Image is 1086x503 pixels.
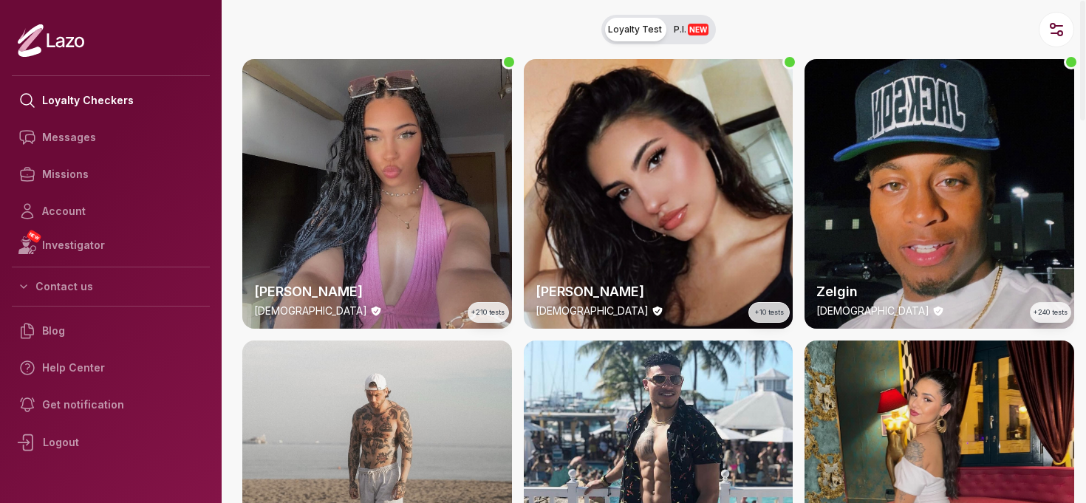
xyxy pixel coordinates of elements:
h2: [PERSON_NAME] [254,281,500,302]
span: +10 tests [755,307,784,318]
div: Logout [12,423,210,462]
a: thumbcheckerZelgin[DEMOGRAPHIC_DATA]+240 tests [805,59,1074,329]
a: NEWInvestigator [12,230,210,261]
a: Account [12,193,210,230]
img: checker [524,59,793,329]
img: checker [805,59,1074,329]
span: +210 tests [471,307,505,318]
p: [DEMOGRAPHIC_DATA] [536,304,649,318]
p: [DEMOGRAPHIC_DATA] [816,304,929,318]
a: Loyalty Checkers [12,82,210,119]
a: Messages [12,119,210,156]
a: Help Center [12,349,210,386]
span: NEW [26,229,42,244]
p: [DEMOGRAPHIC_DATA] [254,304,367,318]
span: Loyalty Test [608,24,662,35]
button: Contact us [12,273,210,300]
span: P.I. [674,24,708,35]
a: Blog [12,312,210,349]
a: thumbchecker[PERSON_NAME][DEMOGRAPHIC_DATA]+210 tests [242,59,512,329]
span: NEW [688,24,708,35]
span: +240 tests [1034,307,1068,318]
h2: [PERSON_NAME] [536,281,782,302]
a: thumbchecker[PERSON_NAME][DEMOGRAPHIC_DATA]+10 tests [524,59,793,329]
a: Missions [12,156,210,193]
a: Get notification [12,386,210,423]
h2: Zelgin [816,281,1062,302]
img: checker [242,59,512,329]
